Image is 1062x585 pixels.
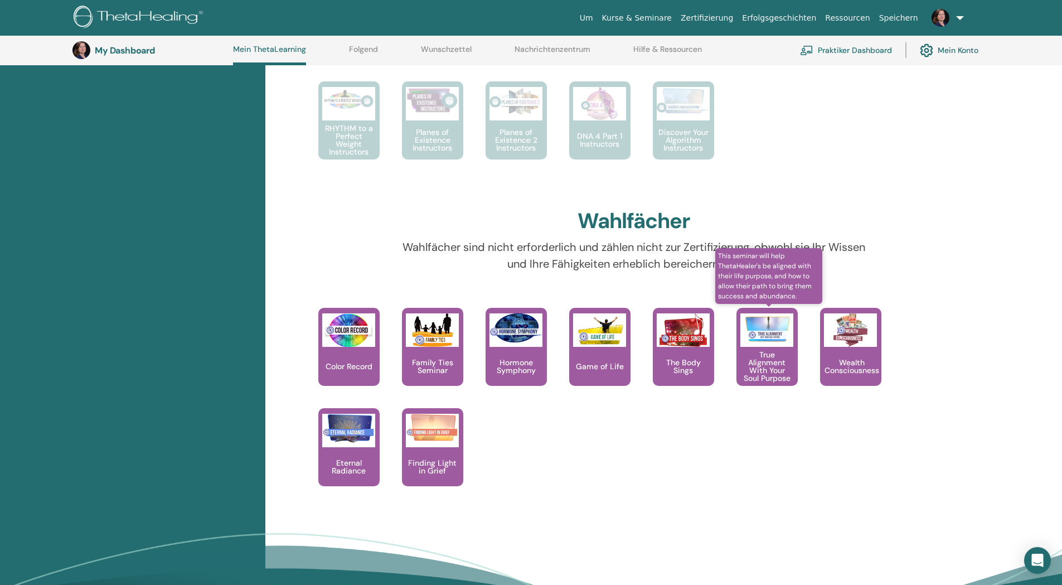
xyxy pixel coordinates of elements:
[322,87,375,113] img: RHYTHM to a Perfect Weight Instructors
[486,308,547,408] a: Hormone Symphony Hormone Symphony
[318,308,380,408] a: Color Record Color Record
[598,8,676,28] a: Kurse & Seminare
[676,8,738,28] a: Zertifizierung
[653,308,714,408] a: The Body Sings The Body Sings
[715,248,823,304] span: This seminar will help ThetaHealer's be aligned with their life purpose, and how to allow their p...
[72,41,90,59] img: default.jpg
[932,9,949,27] img: default.jpg
[800,45,813,55] img: chalkboard-teacher.svg
[875,8,923,28] a: Speichern
[318,124,380,156] p: RHYTHM to a Perfect Weight Instructors
[402,128,463,152] p: Planes of Existence Instructors
[318,408,380,509] a: Eternal Radiance Eternal Radiance
[657,87,710,114] img: Discover Your Algorithm Instructors
[578,209,690,234] h2: Wahlfächer
[569,81,631,182] a: DNA 4 Part 1 Instructors DNA 4 Part 1 Instructors
[653,128,714,152] p: Discover Your Algorithm Instructors
[821,8,874,28] a: Ressourcen
[406,414,459,443] img: Finding Light in Grief
[736,351,798,382] p: True Alignment With Your Soul Purpose
[402,359,463,374] p: Family Ties Seminar
[322,313,375,347] img: Color Record
[1024,547,1051,574] div: Open Intercom Messenger
[740,313,793,344] img: True Alignment With Your Soul Purpose
[820,308,881,408] a: Wealth Consciousness Wealth Consciousness
[406,313,459,347] img: Family Ties Seminar
[406,87,459,114] img: Planes of Existence Instructors
[95,45,206,56] h3: My Dashboard
[321,362,377,370] p: Color Record
[233,45,306,65] a: Mein ThetaLearning
[738,8,821,28] a: Erfolgsgeschichten
[569,132,631,148] p: DNA 4 Part 1 Instructors
[318,459,380,475] p: Eternal Radiance
[349,45,378,62] a: Folgend
[824,313,877,347] img: Wealth Consciousness
[575,8,598,28] a: Um
[800,38,892,62] a: Praktiker Dashboard
[402,81,463,182] a: Planes of Existence Instructors Planes of Existence Instructors
[318,81,380,182] a: RHYTHM to a Perfect Weight Instructors RHYTHM to a Perfect Weight Instructors
[486,81,547,182] a: Planes of Existence 2 Instructors Planes of Existence 2 Instructors
[920,38,978,62] a: Mein Konto
[322,414,375,443] img: Eternal Radiance
[402,408,463,509] a: Finding Light in Grief Finding Light in Grief
[633,45,702,62] a: Hilfe & Ressourcen
[402,308,463,408] a: Family Ties Seminar Family Ties Seminar
[489,87,542,117] img: Planes of Existence 2 Instructors
[394,239,873,272] p: Wahlfächer sind nicht erforderlich und zählen nicht zur Zertifizierung, obwohl sie Ihr Wissen und...
[573,313,626,347] img: Game of Life
[486,128,547,152] p: Planes of Existence 2 Instructors
[421,45,472,62] a: Wunschzettel
[571,362,628,370] p: Game of Life
[820,359,884,374] p: Wealth Consciousness
[657,313,710,347] img: The Body Sings
[920,41,933,60] img: cog.svg
[489,313,542,343] img: Hormone Symphony
[74,6,207,31] img: logo.png
[736,308,798,408] a: This seminar will help ThetaHealer's be aligned with their life purpose, and how to allow their p...
[653,359,714,374] p: The Body Sings
[573,87,626,120] img: DNA 4 Part 1 Instructors
[486,359,547,374] p: Hormone Symphony
[653,81,714,182] a: Discover Your Algorithm Instructors Discover Your Algorithm Instructors
[515,45,590,62] a: Nachrichtenzentrum
[569,308,631,408] a: Game of Life Game of Life
[402,459,463,475] p: Finding Light in Grief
